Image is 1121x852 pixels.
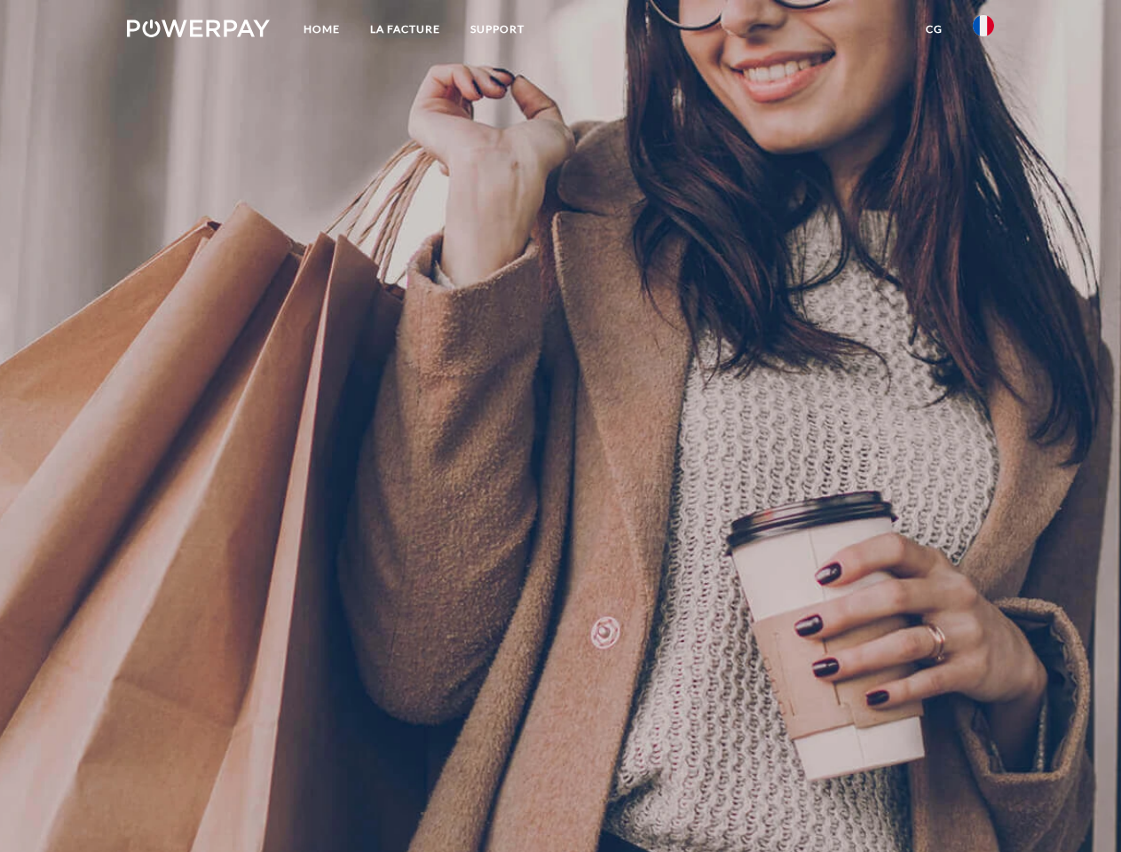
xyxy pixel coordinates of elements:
[127,20,270,37] img: logo-powerpay-white.svg
[911,13,958,45] a: CG
[455,13,540,45] a: Support
[288,13,355,45] a: Home
[973,15,994,36] img: fr
[355,13,455,45] a: LA FACTURE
